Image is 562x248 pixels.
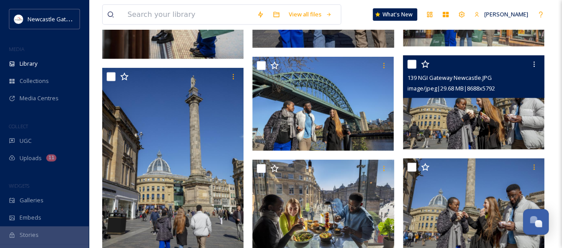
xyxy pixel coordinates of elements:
span: COLLECT [9,123,28,130]
span: Collections [20,77,49,85]
span: Media Centres [20,94,59,102]
span: Library [20,59,37,68]
span: Newcastle Gateshead Initiative [28,15,109,23]
span: UGC [20,137,32,145]
span: [PERSON_NAME] [484,10,528,18]
img: 121 NGI Gateway Newcastle.JPG [252,57,394,151]
span: Stories [20,231,39,239]
img: 139 NGI Gateway Newcastle.JPG [403,55,544,150]
input: Search your library [123,5,252,24]
a: [PERSON_NAME] [470,6,533,23]
img: DqD9wEUd_400x400.jpg [14,15,23,24]
span: 139 NGI Gateway Newcastle.JPG [407,74,492,82]
a: What's New [373,8,417,21]
span: image/jpeg | 29.68 MB | 8688 x 5792 [407,84,495,92]
a: View all files [284,6,336,23]
span: WIDGETS [9,182,29,189]
button: Open Chat [523,209,549,235]
span: Embeds [20,213,41,222]
span: Galleries [20,196,44,205]
span: MEDIA [9,46,24,52]
span: Uploads [20,154,42,162]
div: 11 [46,154,56,161]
